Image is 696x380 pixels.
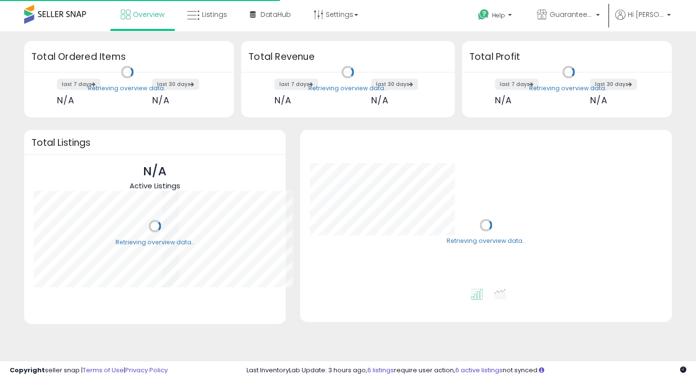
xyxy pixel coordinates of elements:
div: Retrieving overview data.. [88,84,167,93]
span: Overview [133,10,164,19]
a: Terms of Use [83,366,124,375]
i: Get Help [478,9,490,21]
a: 6 active listings [455,366,503,375]
div: Retrieving overview data.. [447,237,525,246]
a: 6 listings [367,366,394,375]
div: Last InventoryLab Update: 3 hours ago, require user action, not synced. [246,366,686,375]
div: Retrieving overview data.. [308,84,387,93]
span: Hi [PERSON_NAME] [628,10,664,19]
span: Help [492,11,505,19]
i: Click here to read more about un-synced listings. [539,367,544,373]
span: Listings [202,10,227,19]
span: Guaranteed Satisfaction [550,10,593,19]
span: DataHub [261,10,291,19]
a: Help [470,1,522,31]
div: seller snap | | [10,366,168,375]
a: Hi [PERSON_NAME] [615,10,671,31]
strong: Copyright [10,366,45,375]
a: Privacy Policy [125,366,168,375]
div: Retrieving overview data.. [529,84,608,93]
div: Retrieving overview data.. [116,238,194,247]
